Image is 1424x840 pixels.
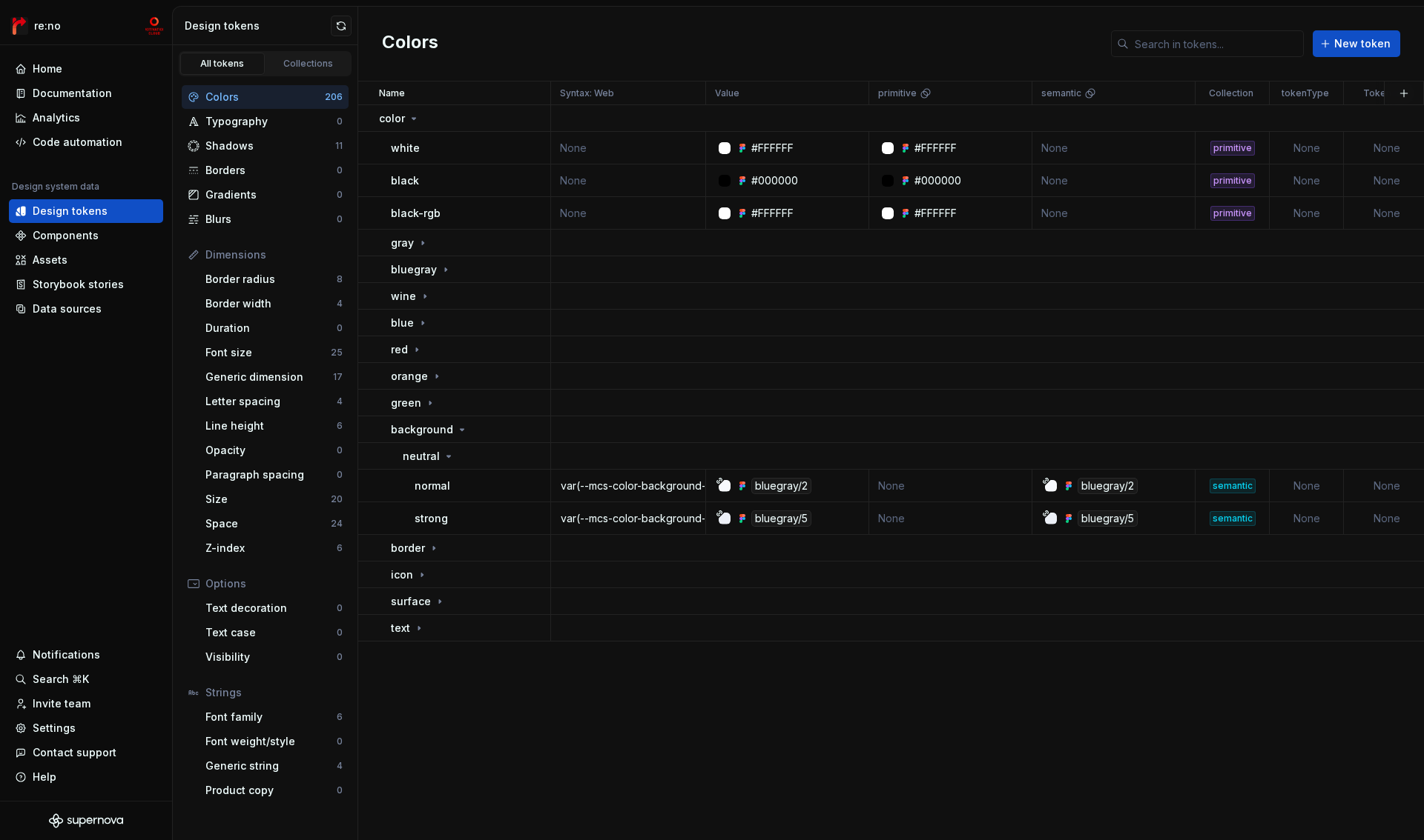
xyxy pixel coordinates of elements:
td: None [551,132,706,164]
div: 11 [335,140,343,152]
div: 0 [337,164,343,176]
div: Contact support [33,745,116,760]
div: Colors [205,90,325,104]
span: New token [1334,36,1391,51]
div: 206 [325,91,343,103]
div: Design system data [12,181,99,193]
p: color [379,111,405,126]
div: 0 [337,189,343,201]
img: 4ec385d3-6378-425b-8b33-6545918efdc5.png [10,17,28,35]
div: All tokens [185,58,260,70]
p: primitive [878,87,917,99]
p: Value [715,87,739,99]
div: 6 [337,711,343,723]
a: Space24 [200,512,349,536]
div: #FFFFFF [914,141,957,156]
a: Analytics [9,106,163,130]
a: Assets [9,248,163,272]
button: re:nomc-develop [3,10,169,41]
div: Components [33,228,99,243]
div: var(--mcs-color-background-neutral-normal) [552,479,705,493]
td: None [1032,197,1196,230]
a: Visibility0 [200,645,349,669]
div: Options [205,576,343,591]
p: semantic [1041,87,1081,99]
div: Home [33,61,62,76]
div: Dimensions [205,247,343,262]
div: semantic [1210,511,1256,526]
div: Strings [205,685,343,700]
div: Shadows [205,139,335,153]
div: primitive [1210,206,1255,221]
td: None [869,470,1032,502]
div: Letter spacing [205,394,337,409]
td: None [551,197,706,230]
div: 0 [337,469,343,481]
button: Contact support [9,741,163,764]
div: Code automation [33,135,122,150]
div: 4 [337,396,343,407]
p: Collection [1209,87,1253,99]
div: var(--mcs-color-background-neutral-strong) [552,511,705,526]
a: Code automation [9,130,163,154]
h2: Colors [382,30,438,57]
p: blue [391,316,414,330]
a: Blurs0 [182,207,349,231]
p: black-rgb [391,206,441,221]
a: Generic string4 [200,754,349,778]
a: Line height6 [200,414,349,438]
a: Colors206 [182,85,349,109]
div: #000000 [914,173,961,188]
a: Data sources [9,297,163,321]
div: primitive [1210,173,1255,188]
div: primitive [1210,141,1255,156]
button: Search ⌘K [9,667,163,691]
div: Generic dimension [205,370,333,384]
div: 6 [337,542,343,554]
a: Gradients0 [182,183,349,207]
div: Design tokens [185,19,331,33]
a: Generic dimension17 [200,365,349,389]
p: border [391,541,425,556]
svg: Supernova Logo [49,813,123,828]
div: Help [33,770,56,784]
a: Font size25 [200,341,349,364]
div: #FFFFFF [751,141,794,156]
a: Border radius8 [200,267,349,291]
div: Border radius [205,272,337,287]
td: None [869,502,1032,535]
p: Name [379,87,405,99]
div: 0 [337,116,343,127]
p: green [391,396,421,410]
button: Help [9,765,163,789]
td: None [1270,132,1344,164]
a: Typography0 [182,110,349,133]
div: Border width [205,296,337,311]
p: orange [391,369,428,384]
div: 0 [337,627,343,639]
p: text [391,621,410,636]
div: 4 [337,760,343,772]
p: red [391,342,408,357]
input: Search in tokens... [1129,30,1304,57]
a: Product copy0 [200,779,349,802]
a: Text decoration0 [200,596,349,620]
div: 8 [337,273,343,285]
div: 0 [337,213,343,225]
div: Collections [271,58,346,70]
a: Borders0 [182,159,349,182]
div: #FFFFFF [914,206,957,221]
button: New token [1313,30,1400,57]
button: Notifications [9,643,163,667]
p: normal [415,479,450,493]
a: Invite team [9,692,163,716]
div: Typography [205,114,337,129]
a: Size20 [200,487,349,511]
div: Design tokens [33,204,108,219]
a: Settings [9,716,163,740]
p: black [391,173,419,188]
div: 0 [337,444,343,456]
div: 25 [331,347,343,359]
a: Home [9,57,163,81]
